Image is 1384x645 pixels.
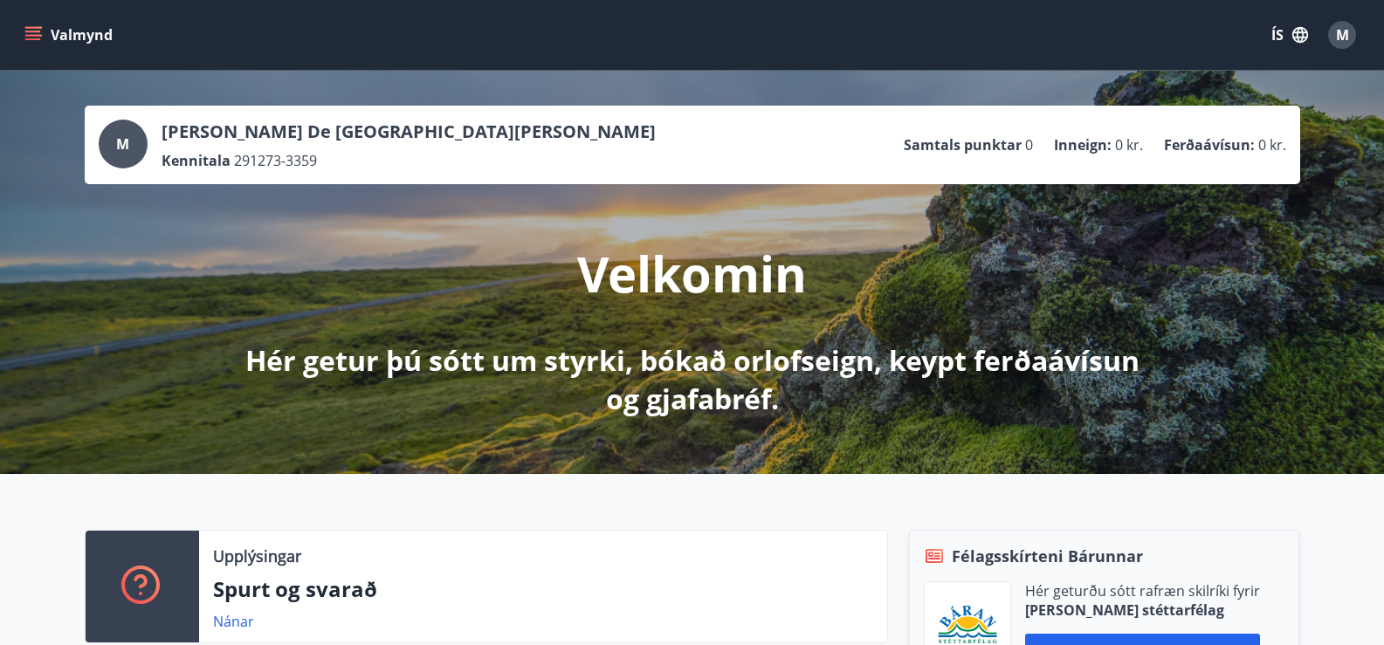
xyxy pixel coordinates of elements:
[1025,135,1033,154] span: 0
[1115,135,1143,154] span: 0 kr.
[577,240,807,306] p: Velkomin
[1025,581,1260,600] p: Hér geturðu sótt rafræn skilríki fyrir
[1054,135,1112,154] p: Inneign :
[1321,14,1363,56] button: M
[162,151,231,170] p: Kennitala
[21,19,120,51] button: menu
[213,545,301,567] p: Upplýsingar
[1025,600,1260,620] p: [PERSON_NAME] stéttarfélag
[116,134,129,154] span: M
[952,545,1143,567] span: Félagsskírteni Bárunnar
[1258,135,1286,154] span: 0 kr.
[162,120,656,144] p: [PERSON_NAME] De [GEOGRAPHIC_DATA][PERSON_NAME]
[904,135,1022,154] p: Samtals punktar
[1336,25,1349,45] span: M
[231,341,1153,418] p: Hér getur þú sótt um styrki, bókað orlofseign, keypt ferðaávísun og gjafabréf.
[1164,135,1255,154] p: Ferðaávísun :
[213,612,254,631] a: Nánar
[234,151,317,170] span: 291273-3359
[1262,19,1318,51] button: ÍS
[213,574,873,604] p: Spurt og svarað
